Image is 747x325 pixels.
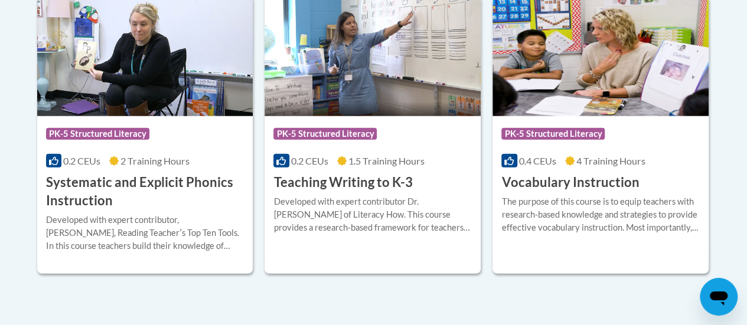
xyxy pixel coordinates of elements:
span: 2 Training Hours [120,155,190,166]
span: 0.2 CEUs [63,155,100,166]
h3: Systematic and Explicit Phonics Instruction [46,173,244,210]
iframe: Button to launch messaging window [700,278,738,316]
span: 1.5 Training Hours [348,155,425,166]
span: 0.2 CEUs [291,155,328,166]
div: The purpose of this course is to equip teachers with research-based knowledge and strategies to p... [501,195,700,234]
div: Developed with expert contributor Dr. [PERSON_NAME] of Literacy How. This course provides a resea... [273,195,472,234]
span: 0.4 CEUs [519,155,556,166]
h3: Vocabulary Instruction [501,173,639,192]
span: PK-5 Structured Literacy [46,128,149,140]
span: PK-5 Structured Literacy [273,128,377,140]
span: 4 Training Hours [576,155,645,166]
span: PK-5 Structured Literacy [501,128,605,140]
div: Developed with expert contributor, [PERSON_NAME], Reading Teacherʹs Top Ten Tools. In this course... [46,214,244,252]
h3: Teaching Writing to K-3 [273,173,412,192]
